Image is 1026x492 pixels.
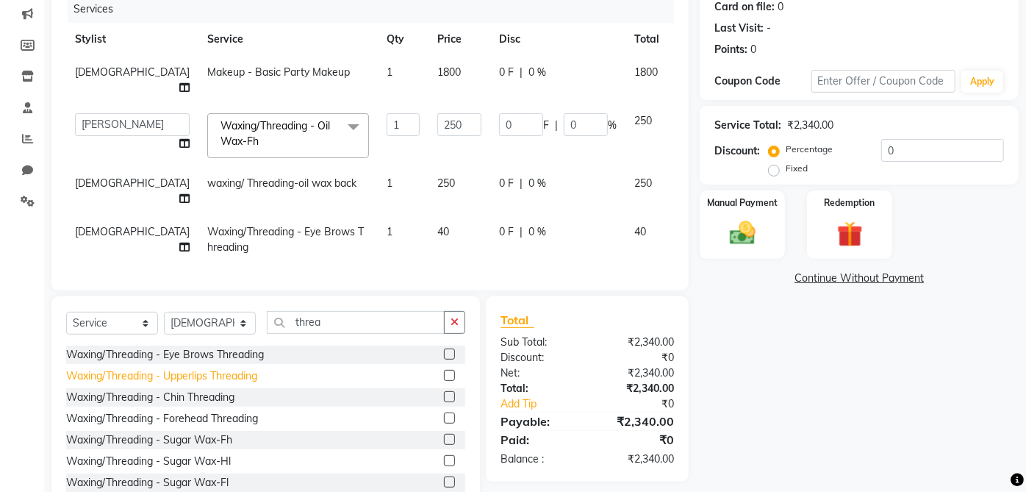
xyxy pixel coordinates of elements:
span: Waxing/Threading - Eye Brows Threading [207,225,364,254]
span: F [543,118,549,133]
span: 0 % [528,65,546,80]
span: waxing/ Threading-oil wax back [207,177,356,190]
span: [DEMOGRAPHIC_DATA] [75,65,190,79]
button: Apply [961,71,1003,93]
div: Balance : [489,452,587,467]
div: ₹0 [587,350,685,366]
div: Payable: [489,413,587,430]
span: 0 % [528,224,546,240]
span: Total [501,313,534,328]
div: Points: [714,42,747,57]
th: Qty [378,23,428,56]
th: Total [625,23,668,56]
a: Continue Without Payment [703,271,1016,286]
div: Waxing/Threading - Chin Threading [66,390,234,405]
label: Percentage [786,143,833,156]
div: Discount: [489,350,587,366]
div: ₹2,340.00 [587,452,685,467]
div: Paid: [489,431,587,449]
div: - [767,21,771,36]
div: Service Total: [714,118,781,133]
div: ₹2,340.00 [587,335,685,350]
a: Add Tip [489,396,603,412]
div: Waxing/Threading - Forehead Threading [66,411,258,427]
th: Service [198,23,378,56]
span: 0 F [499,65,514,80]
th: Disc [490,23,625,56]
div: Waxing/Threading - Eye Brows Threading [66,347,264,363]
span: 1800 [437,65,461,79]
label: Manual Payment [707,196,778,210]
span: 250 [437,177,455,190]
div: ₹2,340.00 [587,366,685,381]
span: | [520,176,523,191]
th: Action [668,23,717,56]
div: Waxing/Threading - Sugar Wax-Fh [66,432,232,448]
span: 1 [387,225,392,238]
div: ₹2,340.00 [587,413,685,430]
div: Last Visit: [714,21,764,36]
div: ₹2,340.00 [787,118,833,133]
span: Makeup - Basic Party Makeup [207,65,350,79]
span: | [520,65,523,80]
div: Total: [489,381,587,396]
img: _gift.svg [829,218,871,251]
span: | [520,224,523,240]
div: ₹0 [603,396,685,412]
span: 0 % [528,176,546,191]
div: Waxing/Threading - Upperlips Threading [66,368,257,384]
span: 0 F [499,176,514,191]
div: Waxing/Threading - Sugar Wax-Hl [66,454,231,469]
div: Net: [489,366,587,381]
img: _cash.svg [722,218,764,248]
th: Price [428,23,490,56]
span: [DEMOGRAPHIC_DATA] [75,225,190,238]
input: Search or Scan [267,311,445,334]
div: Waxing/Threading - Sugar Wax-Fl [66,475,229,491]
span: 250 [634,177,652,190]
span: 1 [387,65,392,79]
div: Coupon Code [714,74,811,89]
label: Fixed [786,162,808,175]
span: 250 [634,114,652,127]
div: Sub Total: [489,335,587,350]
div: 0 [750,42,756,57]
span: [DEMOGRAPHIC_DATA] [75,177,190,190]
span: 1 [387,177,392,190]
span: 40 [437,225,449,238]
label: Redemption [825,196,875,210]
div: Discount: [714,143,760,159]
span: Waxing/Threading - Oil Wax-Fh [220,119,330,148]
th: Stylist [66,23,198,56]
span: % [608,118,617,133]
input: Enter Offer / Coupon Code [811,70,956,93]
span: | [555,118,558,133]
div: ₹0 [587,431,685,449]
span: 1800 [634,65,658,79]
div: ₹2,340.00 [587,381,685,396]
span: 40 [634,225,646,238]
span: 0 F [499,224,514,240]
a: x [259,135,265,148]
